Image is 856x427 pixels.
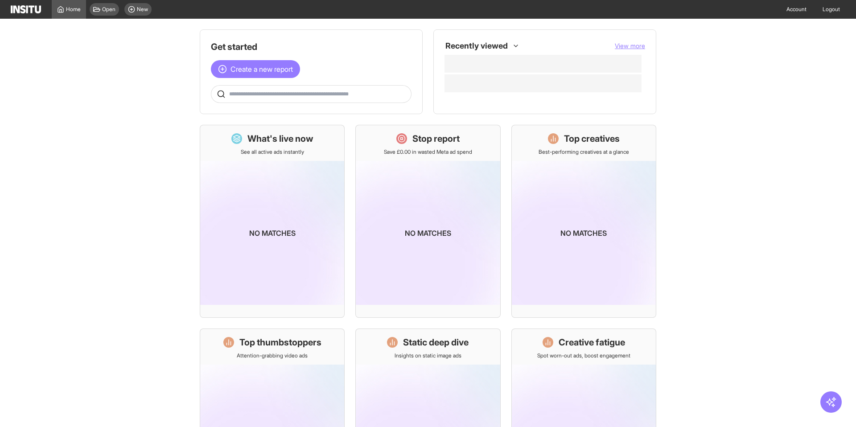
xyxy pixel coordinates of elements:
[237,352,308,359] p: Attention-grabbing video ads
[137,6,148,13] span: New
[564,132,620,145] h1: Top creatives
[403,336,469,349] h1: Static deep dive
[239,336,321,349] h1: Top thumbstoppers
[247,132,313,145] h1: What's live now
[356,161,500,305] img: coming-soon-gradient_kfitwp.png
[384,148,472,156] p: Save £0.00 in wasted Meta ad spend
[355,125,500,318] a: Stop reportSave £0.00 in wasted Meta ad spendNo matches
[249,228,296,238] p: No matches
[405,228,451,238] p: No matches
[200,161,344,305] img: coming-soon-gradient_kfitwp.png
[615,42,645,49] span: View more
[211,41,412,53] h1: Get started
[512,161,656,305] img: coming-soon-gradient_kfitwp.png
[539,148,629,156] p: Best-performing creatives at a glance
[615,41,645,50] button: View more
[511,125,656,318] a: Top creativesBest-performing creatives at a glanceNo matches
[102,6,115,13] span: Open
[560,228,607,238] p: No matches
[66,6,81,13] span: Home
[200,125,345,318] a: What's live nowSee all active ads instantlyNo matches
[395,352,461,359] p: Insights on static image ads
[11,5,41,13] img: Logo
[241,148,304,156] p: See all active ads instantly
[211,60,300,78] button: Create a new report
[230,64,293,74] span: Create a new report
[412,132,460,145] h1: Stop report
